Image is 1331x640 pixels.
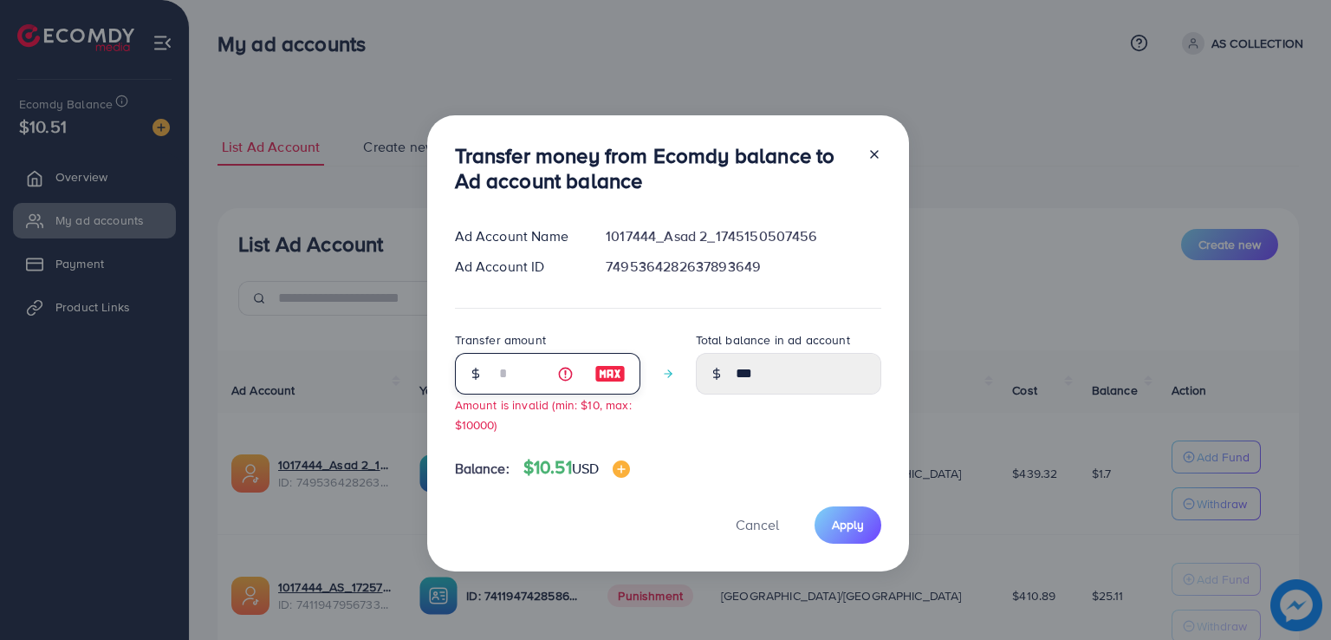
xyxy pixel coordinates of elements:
span: Balance: [455,459,510,479]
button: Apply [815,506,881,544]
div: 7495364282637893649 [592,257,894,277]
div: Ad Account ID [441,257,593,277]
h3: Transfer money from Ecomdy balance to Ad account balance [455,143,854,193]
span: Cancel [736,515,779,534]
div: Ad Account Name [441,226,593,246]
span: USD [572,459,599,478]
img: image [594,363,626,384]
span: Apply [832,516,864,533]
small: Amount is invalid (min: $10, max: $10000) [455,396,632,433]
div: 1017444_Asad 2_1745150507456 [592,226,894,246]
h4: $10.51 [523,457,630,479]
label: Transfer amount [455,331,546,349]
button: Cancel [714,506,801,544]
label: Total balance in ad account [696,331,850,349]
img: image [613,460,630,478]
